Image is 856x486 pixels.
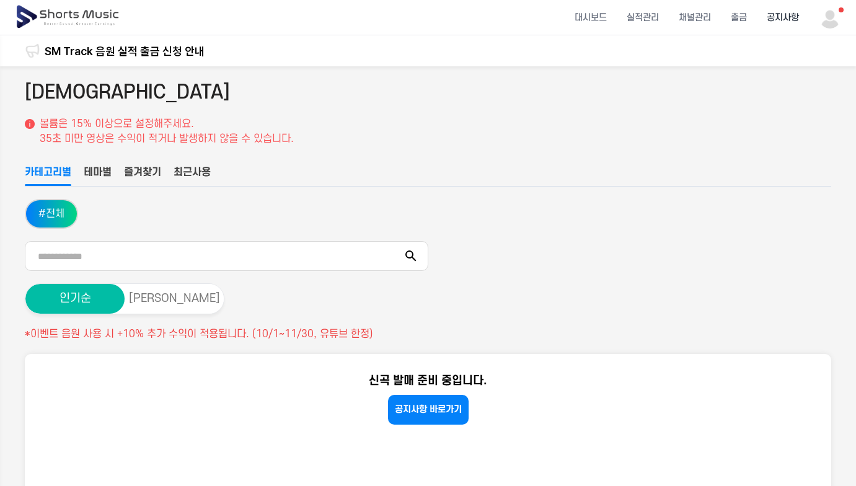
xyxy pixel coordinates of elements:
a: 실적관리 [617,1,669,34]
button: [PERSON_NAME] [125,284,224,314]
a: 채널관리 [669,1,721,34]
button: #전체 [26,200,77,228]
p: 볼륨은 15% 이상으로 설정해주세요. 35초 미만 영상은 수익이 적거나 발생하지 않을 수 있습니다. [40,117,294,146]
h2: [DEMOGRAPHIC_DATA] [25,79,230,107]
a: 대시보드 [565,1,617,34]
button: 테마별 [84,165,112,186]
a: 공지사항 [757,1,809,34]
p: 신곡 발매 준비 중입니다. [369,373,487,390]
a: SM Track 음원 실적 출금 신청 안내 [45,43,205,60]
button: 카테고리별 [25,165,71,186]
a: 공지사항 바로가기 [388,395,469,425]
button: 즐겨찾기 [124,165,161,186]
img: 알림 아이콘 [25,43,40,58]
p: *이벤트 음원 사용 시 +10% 추가 수익이 적용됩니다. (10/1~11/30, 유튜브 한정) [25,327,831,342]
img: 사용자 이미지 [819,6,841,29]
a: 출금 [721,1,757,34]
img: 설명 아이콘 [25,119,35,129]
button: 최근사용 [174,165,211,186]
button: 인기순 [25,284,125,314]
